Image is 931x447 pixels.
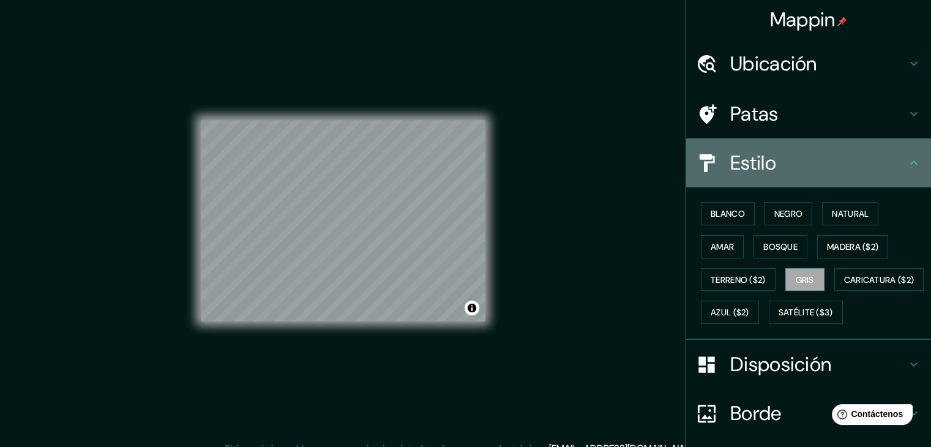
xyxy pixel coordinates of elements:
[730,400,782,426] font: Borde
[774,208,803,219] font: Negro
[765,202,813,225] button: Negro
[769,301,843,324] button: Satélite ($3)
[753,235,807,258] button: Bosque
[822,399,918,434] iframe: Lanzador de widgets de ayuda
[763,241,798,252] font: Bosque
[701,301,759,324] button: Azul ($2)
[796,274,814,285] font: Gris
[822,202,878,225] button: Natural
[711,274,766,285] font: Terreno ($2)
[827,241,878,252] font: Madera ($2)
[701,268,776,291] button: Terreno ($2)
[465,301,479,315] button: Activar o desactivar atribución
[686,389,931,438] div: Borde
[701,202,755,225] button: Blanco
[701,235,744,258] button: Amar
[837,17,847,26] img: pin-icon.png
[711,208,745,219] font: Blanco
[817,235,888,258] button: Madera ($2)
[779,307,833,318] font: Satélite ($3)
[686,39,931,88] div: Ubicación
[785,268,824,291] button: Gris
[730,101,779,127] font: Patas
[711,241,734,252] font: Amar
[686,89,931,138] div: Patas
[844,274,914,285] font: Caricatura ($2)
[711,307,749,318] font: Azul ($2)
[834,268,924,291] button: Caricatura ($2)
[686,340,931,389] div: Disposición
[832,208,869,219] font: Natural
[730,150,776,176] font: Estilo
[201,120,485,321] canvas: Mapa
[686,138,931,187] div: Estilo
[730,51,817,77] font: Ubicación
[730,351,831,377] font: Disposición
[770,7,836,32] font: Mappin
